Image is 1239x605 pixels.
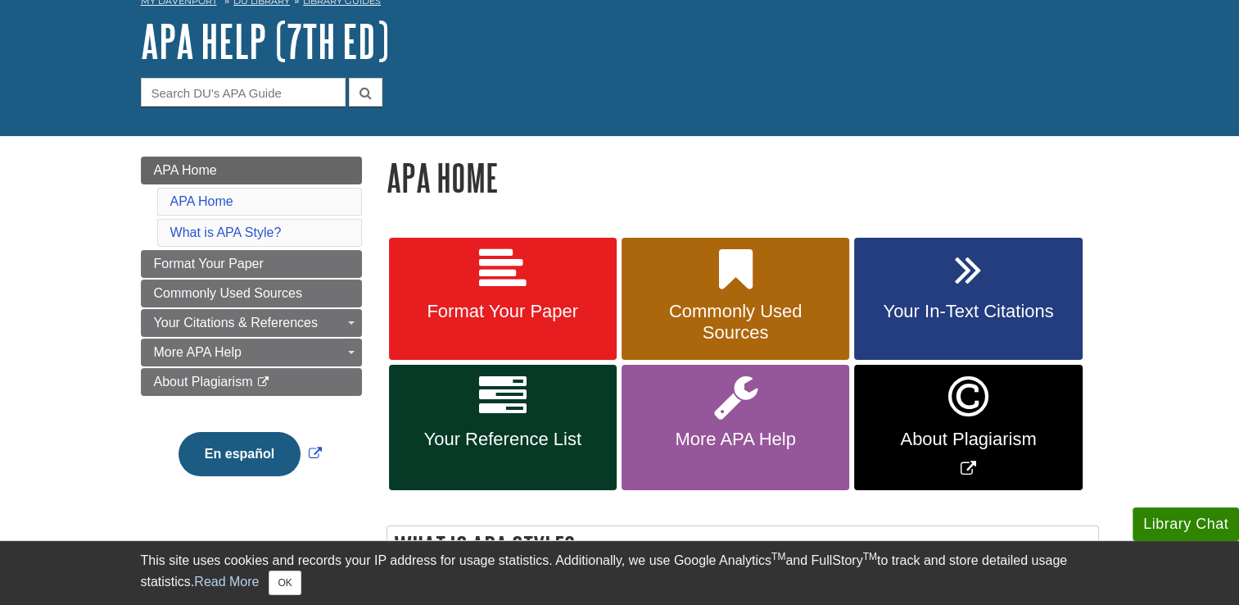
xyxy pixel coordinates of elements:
span: Your Reference List [401,429,604,450]
a: APA Home [141,157,362,184]
a: More APA Help [141,339,362,366]
i: This link opens in a new window [256,377,270,388]
input: Search DU's APA Guide [141,78,346,107]
a: Your Citations & References [141,309,362,337]
button: En español [179,432,301,476]
a: Read More [194,575,259,589]
a: What is APA Style? [170,225,282,239]
span: More APA Help [154,345,242,359]
a: Link opens in new window [854,365,1082,490]
a: Your In-Text Citations [854,238,1082,361]
sup: TM [863,551,877,562]
span: Format Your Paper [154,257,264,271]
button: Library Chat [1133,507,1239,541]
span: APA Home [154,163,217,177]
span: Commonly Used Sources [154,286,302,300]
h1: APA Home [387,157,1099,198]
div: Guide Page Menu [141,157,362,504]
span: Commonly Used Sources [634,301,837,343]
span: Your In-Text Citations [866,301,1069,322]
span: More APA Help [634,429,837,450]
a: Commonly Used Sources [622,238,849,361]
a: More APA Help [622,365,849,490]
a: Format Your Paper [389,238,617,361]
h2: What is APA Style? [387,526,1098,570]
a: Link opens in new window [174,447,326,461]
a: Your Reference List [389,365,617,490]
sup: TM [771,551,785,562]
a: Format Your Paper [141,250,362,278]
a: APA Help (7th Ed) [141,16,389,66]
span: About Plagiarism [866,429,1069,450]
button: Close [269,571,301,595]
a: About Plagiarism [141,368,362,396]
span: About Plagiarism [154,375,253,389]
a: APA Home [170,194,233,208]
a: Commonly Used Sources [141,280,362,307]
div: This site uses cookies and records your IP address for usage statistics. Additionally, we use Goo... [141,551,1099,595]
span: Format Your Paper [401,301,604,322]
span: Your Citations & References [154,316,318,330]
